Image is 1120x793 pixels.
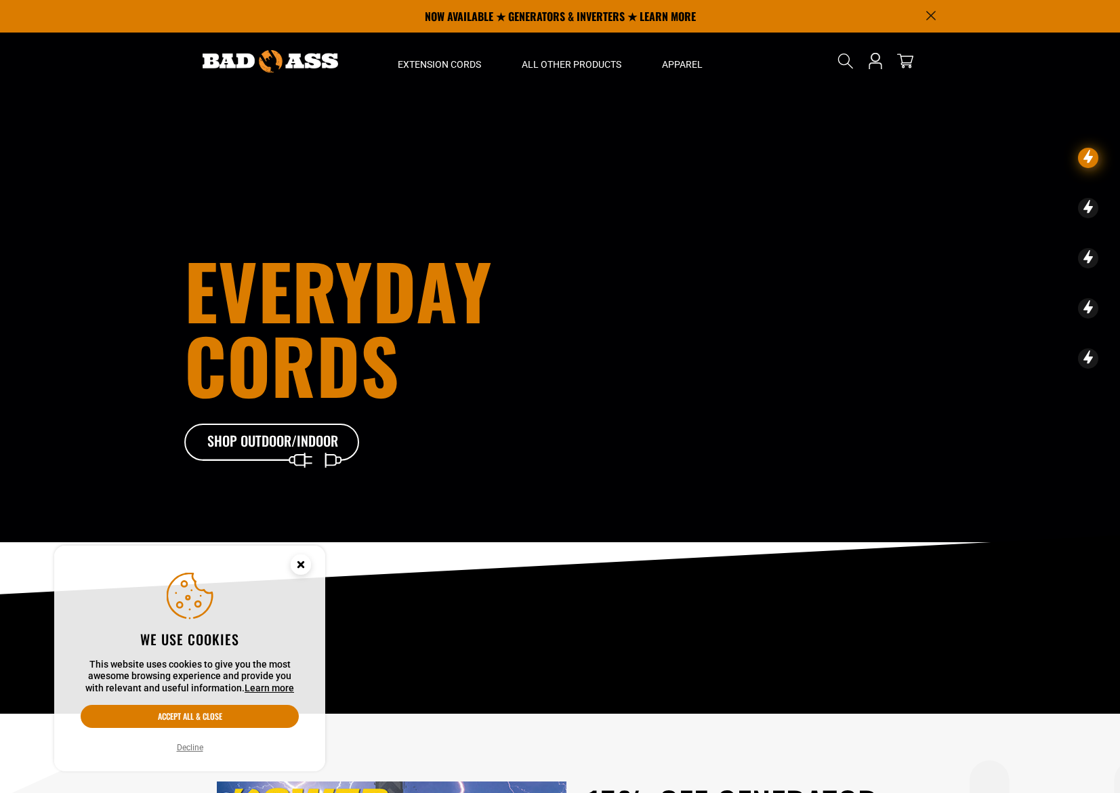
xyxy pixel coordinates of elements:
[642,33,723,89] summary: Apparel
[203,50,338,73] img: Bad Ass Extension Cords
[662,58,703,70] span: Apparel
[81,630,299,648] h2: We use cookies
[184,424,360,462] a: Shop Outdoor/Indoor
[501,33,642,89] summary: All Other Products
[173,741,207,754] button: Decline
[835,50,856,72] summary: Search
[522,58,621,70] span: All Other Products
[54,546,325,772] aside: Cookie Consent
[81,705,299,728] button: Accept all & close
[81,659,299,695] p: This website uses cookies to give you the most awesome browsing experience and provide you with r...
[377,33,501,89] summary: Extension Cords
[398,58,481,70] span: Extension Cords
[245,683,294,693] a: Learn more
[184,253,636,402] h1: Everyday cords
